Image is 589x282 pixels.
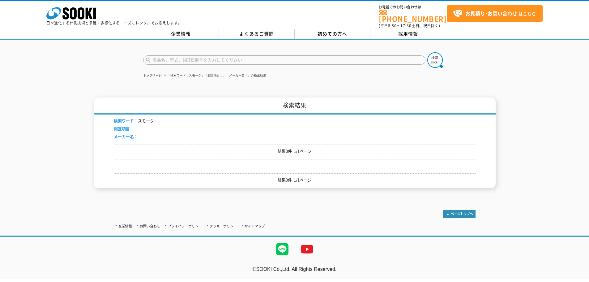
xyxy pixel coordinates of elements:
[114,177,476,183] p: 結果0件 1/1ページ
[453,9,536,18] span: はこちら
[114,118,138,124] span: 検索ワード：
[427,52,443,68] img: btn_search.png
[379,23,440,28] span: (平日 ～ 土日、祝日除く)
[118,224,132,228] a: 企業情報
[370,29,446,39] a: 採用情報
[388,23,397,28] span: 8:50
[245,224,265,228] a: サイトマップ
[295,29,370,39] a: 初めての方へ
[400,23,412,28] span: 17:30
[143,29,219,39] a: 企業情報
[295,237,319,262] img: YouTube
[140,224,160,228] a: お問い合わせ
[168,224,202,228] a: プライバシーポリシー
[565,273,589,278] a: テストMail
[114,133,138,139] span: メーカー名：
[94,98,496,115] h1: 検索結果
[379,10,447,22] a: [PHONE_NUMBER]
[114,126,134,132] span: 測定項目：
[270,237,295,262] img: LINE
[46,21,182,25] p: 日々進化する計測技術と多種・多様化するニーズにレンタルでお応えします。
[143,74,162,77] a: トップページ
[379,5,447,9] span: お電話でのお問い合わせは
[219,29,295,39] a: よくあるご質問
[114,118,154,124] li: スモーク
[465,10,517,17] strong: お見積り･お問い合わせ
[447,5,543,22] a: お見積り･お問い合わせはこちら
[143,55,425,65] input: 商品名、型式、NETIS番号を入力してください
[114,148,476,154] p: 結果0件 1/1ページ
[163,72,266,79] li: 「検索ワード：スモーク」「測定項目：」「メーカー名：」の検索結果
[318,30,347,37] span: 初めての方へ
[210,224,237,228] a: クッキーポリシー
[443,210,476,218] img: トップページへ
